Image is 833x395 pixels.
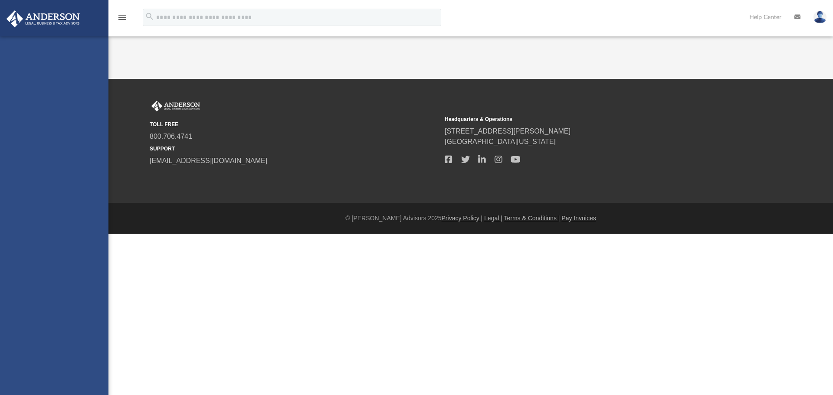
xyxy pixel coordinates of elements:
img: Anderson Advisors Platinum Portal [4,10,82,27]
small: SUPPORT [150,145,439,153]
small: TOLL FREE [150,121,439,128]
small: Headquarters & Operations [445,115,734,123]
a: menu [117,16,128,23]
a: [STREET_ADDRESS][PERSON_NAME] [445,127,571,135]
a: 800.706.4741 [150,133,192,140]
a: [EMAIL_ADDRESS][DOMAIN_NAME] [150,157,267,164]
img: User Pic [813,11,826,23]
a: Privacy Policy | [442,215,483,222]
a: Legal | [484,215,502,222]
a: [GEOGRAPHIC_DATA][US_STATE] [445,138,556,145]
img: Anderson Advisors Platinum Portal [150,101,202,112]
i: search [145,12,154,21]
a: Terms & Conditions | [504,215,560,222]
a: Pay Invoices [561,215,596,222]
i: menu [117,12,128,23]
div: © [PERSON_NAME] Advisors 2025 [108,214,833,223]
